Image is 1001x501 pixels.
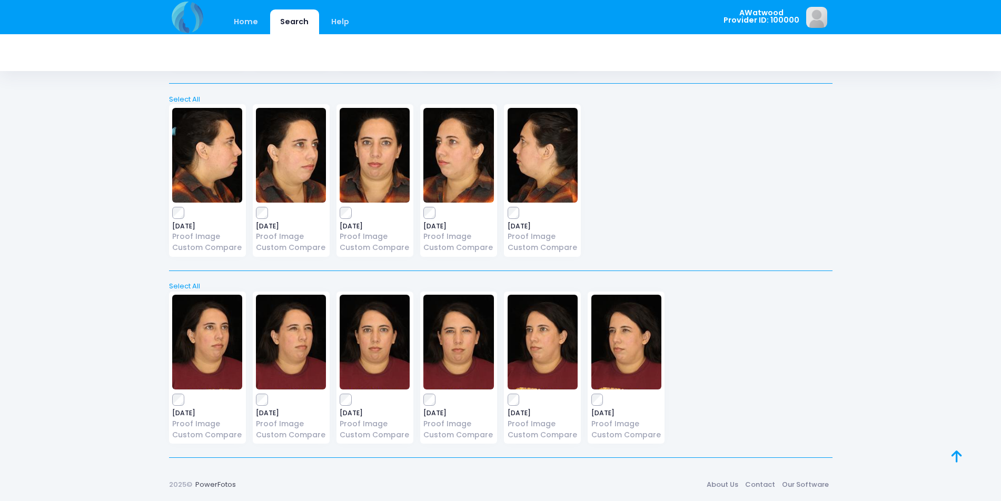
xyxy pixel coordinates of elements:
a: About Us [703,475,742,494]
a: Custom Compare [340,242,410,253]
a: Custom Compare [340,429,410,440]
a: Select All [165,281,836,292]
span: [DATE] [172,223,242,229]
a: Custom Compare [256,429,326,440]
img: image [591,295,661,389]
img: image [423,295,493,389]
span: [DATE] [591,410,661,416]
span: [DATE] [256,410,326,416]
span: [DATE] [172,410,242,416]
a: Help [321,9,359,34]
img: image [806,7,827,28]
span: [DATE] [423,223,493,229]
span: [DATE] [508,410,578,416]
img: image [172,108,242,203]
span: 2025© [169,479,192,489]
a: Custom Compare [591,429,661,440]
a: Proof Image [256,418,326,429]
a: Proof Image [256,231,326,242]
a: Proof Image [340,231,410,242]
a: Search [270,9,319,34]
span: [DATE] [340,223,410,229]
a: Proof Image [340,418,410,429]
span: AWatwood Provider ID: 100000 [724,9,799,24]
a: Proof Image [423,418,493,429]
img: image [340,108,410,203]
a: Contact [742,475,779,494]
a: Proof Image [591,418,661,429]
a: Custom Compare [508,429,578,440]
img: image [423,108,493,203]
span: [DATE] [423,410,493,416]
a: Home [224,9,269,34]
a: Custom Compare [423,429,493,440]
a: Our Software [779,475,832,494]
a: Custom Compare [172,429,242,440]
a: Custom Compare [256,242,326,253]
img: image [340,295,410,389]
span: [DATE] [508,223,578,229]
span: [DATE] [340,410,410,416]
a: Proof Image [172,418,242,429]
span: [DATE] [256,223,326,229]
a: Select All [165,94,836,105]
a: Proof Image [423,231,493,242]
a: Proof Image [508,418,578,429]
a: Custom Compare [423,242,493,253]
a: Proof Image [172,231,242,242]
a: Custom Compare [172,242,242,253]
img: image [172,295,242,389]
a: Proof Image [508,231,578,242]
img: image [508,108,578,203]
img: image [256,295,326,389]
a: PowerFotos [195,479,236,489]
img: image [508,295,578,389]
a: Custom Compare [508,242,578,253]
img: image [256,108,326,203]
